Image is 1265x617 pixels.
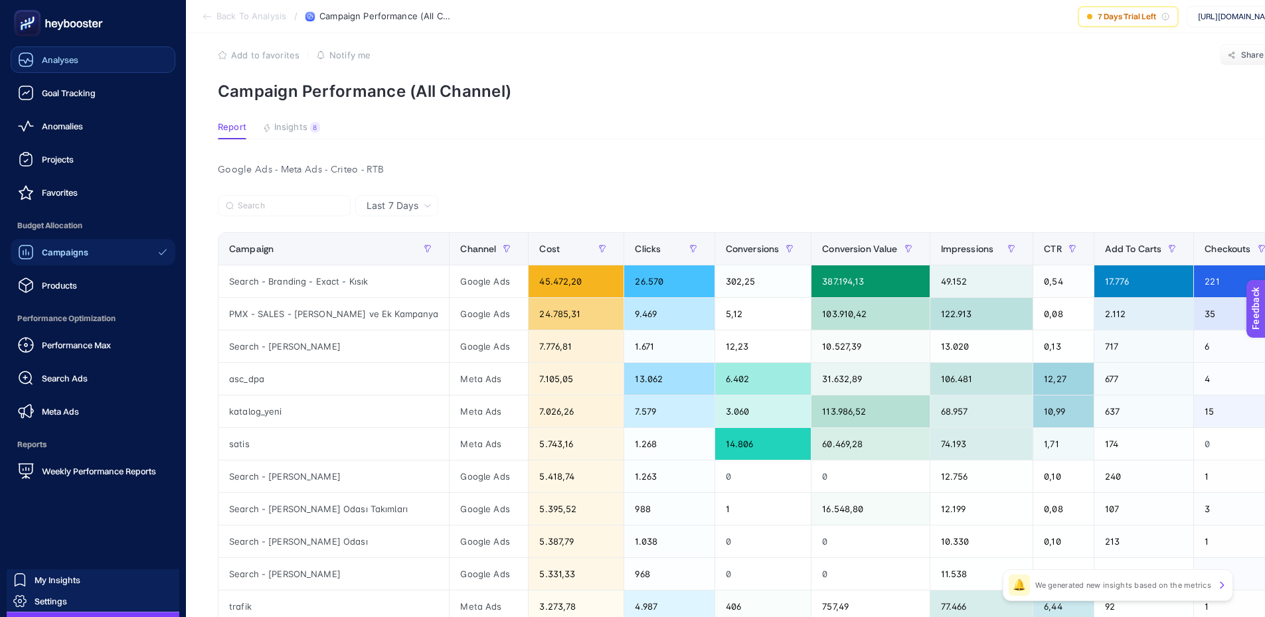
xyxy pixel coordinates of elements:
[294,11,297,21] span: /
[218,363,449,395] div: asc_dpa
[715,265,811,297] div: 302,25
[529,558,624,590] div: 5.331,33
[1094,493,1194,525] div: 107
[715,558,811,590] div: 0
[460,243,496,254] span: Channel
[450,460,528,492] div: Google Ads
[450,265,528,297] div: Google Ads
[1094,298,1194,330] div: 2.112
[229,243,274,254] span: Campaign
[930,428,1033,460] div: 74.193
[715,525,811,557] div: 0
[11,179,175,206] a: Favorites
[11,305,175,332] span: Performance Optimization
[715,493,811,525] div: 1
[11,365,175,391] a: Search Ads
[930,330,1033,362] div: 13.020
[218,558,449,590] div: Search - [PERSON_NAME]
[218,330,449,362] div: Search - [PERSON_NAME]
[218,122,246,133] span: Report
[1033,330,1093,362] div: 0,13
[238,201,343,211] input: Search
[529,363,624,395] div: 7.105,05
[42,187,78,198] span: Favorites
[715,298,811,330] div: 5,12
[715,395,811,427] div: 3.060
[274,122,307,133] span: Insights
[529,525,624,557] div: 5.387,79
[42,373,88,383] span: Search Ads
[216,11,286,22] span: Back To Analysis
[11,146,175,172] a: Projects
[1033,525,1093,557] div: 0,10
[715,363,811,395] div: 6.402
[1241,50,1264,60] span: Share
[811,558,929,590] div: 0
[726,243,780,254] span: Conversions
[624,493,714,525] div: 988
[930,525,1033,557] div: 10.330
[1033,493,1093,525] div: 0,08
[329,50,371,60] span: Notify me
[529,460,624,492] div: 5.418,74
[529,298,624,330] div: 24.785,31
[529,428,624,460] div: 5.743,16
[319,11,452,22] span: Campaign Performance (All Channel)
[11,113,175,139] a: Anomalies
[450,493,528,525] div: Google Ads
[941,243,994,254] span: Impressions
[11,272,175,299] a: Products
[930,460,1033,492] div: 12.756
[11,212,175,239] span: Budget Allocation
[35,575,80,585] span: My Insights
[218,525,449,557] div: Search - [PERSON_NAME] Odası
[715,428,811,460] div: 14.806
[11,458,175,484] a: Weekly Performance Reports
[367,199,418,212] span: Last 7 Days
[811,265,929,297] div: 387.194,13
[42,466,156,476] span: Weekly Performance Reports
[218,395,449,427] div: katalog_yeni
[42,88,96,98] span: Goal Tracking
[811,493,929,525] div: 16.548,80
[42,54,78,65] span: Analyses
[529,395,624,427] div: 7.026,26
[11,332,175,358] a: Performance Max
[635,243,661,254] span: Clicks
[1094,525,1194,557] div: 213
[1094,558,1194,590] div: 72
[316,50,371,60] button: Notify me
[822,243,897,254] span: Conversion Value
[450,363,528,395] div: Meta Ads
[42,406,79,417] span: Meta Ads
[1033,298,1093,330] div: 0,08
[539,243,560,254] span: Cost
[930,363,1033,395] div: 106.481
[218,298,449,330] div: PMX - SALES - [PERSON_NAME] ve Ek Kampanya
[930,298,1033,330] div: 122.913
[8,4,50,15] span: Feedback
[811,460,929,492] div: 0
[1033,265,1093,297] div: 0,54
[1035,580,1211,590] p: We generated new insights based on the metrics
[450,395,528,427] div: Meta Ads
[1094,363,1194,395] div: 677
[310,122,320,133] div: 8
[930,493,1033,525] div: 12.199
[218,50,299,60] button: Add to favorites
[1033,395,1093,427] div: 10,99
[450,558,528,590] div: Google Ads
[11,239,175,265] a: Campaigns
[624,298,714,330] div: 9.469
[218,460,449,492] div: Search - [PERSON_NAME]
[1033,363,1093,395] div: 12,27
[35,596,67,606] span: Settings
[624,428,714,460] div: 1.268
[1105,243,1162,254] span: Add To Carts
[450,330,528,362] div: Google Ads
[42,247,88,257] span: Campaigns
[930,395,1033,427] div: 68.957
[715,330,811,362] div: 12,23
[624,460,714,492] div: 1.263
[811,298,929,330] div: 103.910,42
